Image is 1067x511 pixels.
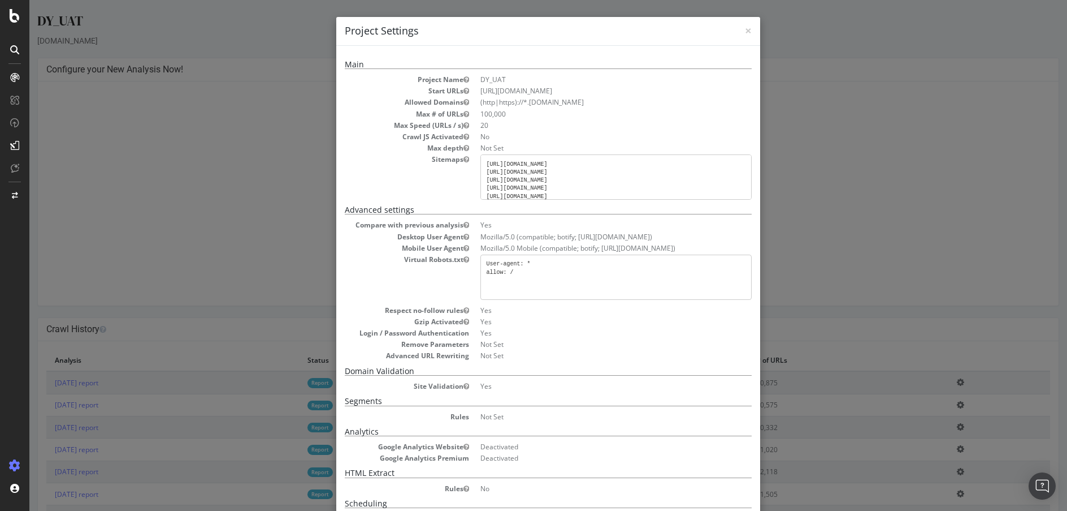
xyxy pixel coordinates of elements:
dd: [URL][DOMAIN_NAME] [451,86,722,96]
dd: Yes [451,306,722,315]
dt: Rules [315,412,440,422]
dd: Yes [451,381,722,391]
dd: Yes [451,220,722,230]
dd: Mozilla/5.0 Mobile (compatible; botify; [URL][DOMAIN_NAME]) [451,243,722,253]
dt: Crawl JS Activated [315,132,440,141]
pre: User-agent: * allow: / [451,255,722,300]
dt: Max # of URLs [315,109,440,119]
dt: Remove Parameters [315,340,440,349]
dd: Yes [451,317,722,327]
dd: Yes [451,328,722,338]
dt: Max depth [315,143,440,153]
dt: Mobile User Agent [315,243,440,253]
dt: Max Speed (URLs / s) [315,121,440,130]
dt: Login / Password Authentication [315,328,440,338]
h5: Main [315,60,722,69]
dd: Not Set [451,143,722,153]
h5: Analytics [315,427,722,436]
dt: Start URLs [315,86,440,96]
dd: Deactivated [451,442,722,452]
span: × [715,23,722,38]
dd: 20 [451,121,722,130]
dd: Not Set [451,351,722,360]
dt: Compare with previous analysis [315,220,440,230]
dt: Rules [315,484,440,493]
pre: [URL][DOMAIN_NAME] [URL][DOMAIN_NAME] [URL][DOMAIN_NAME] [URL][DOMAIN_NAME] [URL][DOMAIN_NAME] [451,154,722,200]
h5: Scheduling [315,499,722,508]
li: (http|https)://*.[DOMAIN_NAME] [451,97,722,107]
dd: Deactivated [451,453,722,463]
div: Open Intercom Messenger [1029,473,1056,500]
dt: Allowed Domains [315,97,440,107]
dd: DY_UAT [451,75,722,84]
dt: Google Analytics Website [315,442,440,452]
h5: Advanced settings [315,205,722,214]
h5: Domain Validation [315,367,722,376]
dd: Not Set [451,412,722,422]
dt: Desktop User Agent [315,232,440,242]
h5: HTML Extract [315,469,722,478]
dd: No [451,132,722,141]
dt: Advanced URL Rewriting [315,351,440,360]
dt: Respect no-follow rules [315,306,440,315]
h4: Project Settings [315,24,722,38]
dt: Site Validation [315,381,440,391]
dt: Sitemaps [315,154,440,164]
dd: 100,000 [451,109,722,119]
dt: Google Analytics Premium [315,453,440,463]
h5: Segments [315,397,722,406]
dd: Mozilla/5.0 (compatible; botify; [URL][DOMAIN_NAME]) [451,232,722,242]
dt: Project Name [315,75,440,84]
dt: Gzip Activated [315,317,440,327]
dd: No [451,484,722,493]
dd: Not Set [451,340,722,349]
dt: Virtual Robots.txt [315,255,440,264]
